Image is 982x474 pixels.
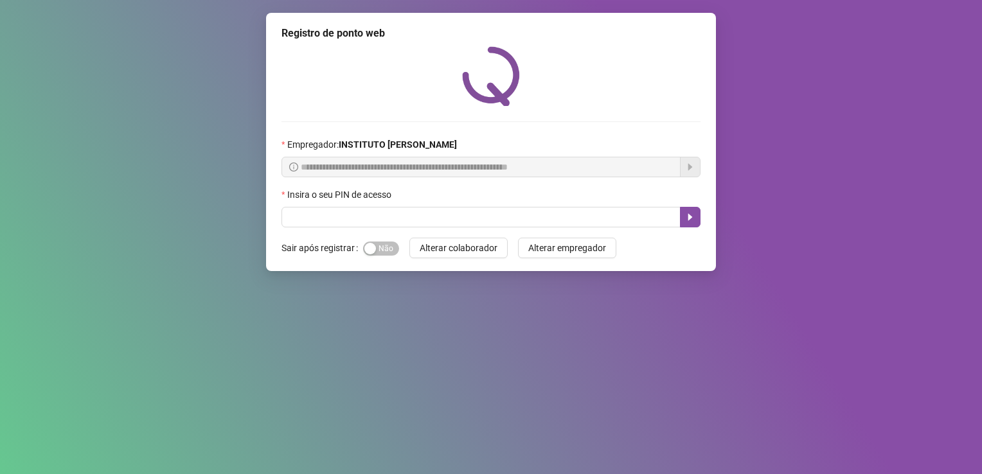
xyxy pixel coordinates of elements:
[287,137,457,152] span: Empregador :
[281,26,701,41] div: Registro de ponto web
[462,46,520,106] img: QRPoint
[409,238,508,258] button: Alterar colaborador
[528,241,606,255] span: Alterar empregador
[518,238,616,258] button: Alterar empregador
[289,162,298,171] span: info-circle
[685,212,695,222] span: caret-right
[281,238,363,258] label: Sair após registrar
[281,188,400,202] label: Insira o seu PIN de acesso
[339,139,457,150] strong: INSTITUTO [PERSON_NAME]
[420,241,497,255] span: Alterar colaborador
